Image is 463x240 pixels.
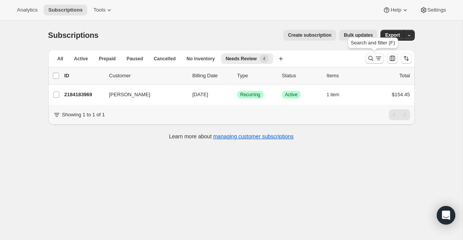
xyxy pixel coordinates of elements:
span: 4 [263,56,265,62]
button: Analytics [12,5,42,15]
span: [DATE] [193,92,208,97]
button: Sort the results [401,53,412,64]
div: Type [237,72,276,80]
span: 1 item [327,92,340,98]
span: Paused [127,56,143,62]
span: Settings [428,7,446,13]
button: Tools [89,5,118,15]
div: 2184183969[PERSON_NAME][DATE]SuccessRecurringSuccessActive1 item$154.45 [64,89,410,100]
p: Billing Date [193,72,231,80]
nav: Pagination [389,109,410,120]
p: 2184183969 [64,91,103,99]
p: Customer [109,72,186,80]
div: IDCustomerBilling DateTypeStatusItemsTotal [64,72,410,80]
button: Bulk updates [339,30,377,41]
button: Search and filter results [365,53,384,64]
p: ID [64,72,103,80]
span: Cancelled [154,56,176,62]
a: managing customer subscriptions [213,133,294,140]
span: Bulk updates [344,32,373,38]
span: All [57,56,63,62]
span: Prepaid [99,56,116,62]
button: Customize table column order and visibility [387,53,398,64]
button: Settings [415,5,451,15]
span: Create subscription [288,32,331,38]
div: Items [327,72,365,80]
button: Help [378,5,413,15]
span: Analytics [17,7,37,13]
span: Active [74,56,88,62]
span: Active [285,92,298,98]
span: $154.45 [392,92,410,97]
span: Subscriptions [48,31,99,39]
button: Create subscription [283,30,336,41]
span: Export [385,32,400,38]
button: Create new view [275,53,287,64]
div: Open Intercom Messenger [437,206,455,225]
span: [PERSON_NAME] [109,91,150,99]
button: Export [380,30,404,41]
span: Recurring [240,92,260,98]
span: Tools [93,7,105,13]
p: Learn more about [169,133,294,140]
button: 1 item [327,89,348,100]
p: Showing 1 to 1 of 1 [62,111,105,119]
span: Needs Review [226,56,257,62]
button: Subscriptions [44,5,87,15]
p: Status [282,72,321,80]
p: Total [399,72,410,80]
span: Subscriptions [48,7,83,13]
button: [PERSON_NAME] [105,89,182,101]
span: No inventory [186,56,215,62]
span: Help [390,7,401,13]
